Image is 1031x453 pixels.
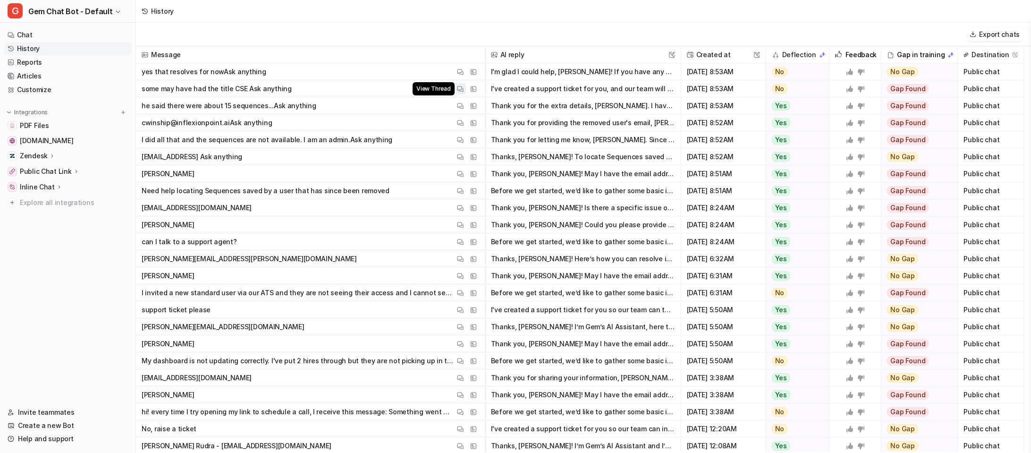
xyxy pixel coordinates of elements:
button: No Gap [881,369,951,386]
button: Gap Found [881,131,951,148]
span: [DATE] 8:52AM [685,131,762,148]
p: My dashboard is not updating correctly. I've put 2 hires through but they are not picking up in t... [142,352,455,369]
img: status.gem.com [9,138,15,144]
button: Yes [766,267,824,284]
button: I've created a support ticket for you so our team can investigate why the search bar is not appea... [491,420,675,437]
button: No Gap [881,63,951,80]
span: Public chat [962,114,1020,131]
span: No Gap [887,67,918,77]
span: Public chat [962,199,1020,216]
button: Gap Found [881,199,951,216]
a: Create a new Bot [4,419,132,432]
span: Gap Found [887,356,929,366]
button: No Gap [881,250,951,267]
span: No [772,84,788,94]
p: [PERSON_NAME] [142,267,194,284]
span: Yes [772,373,790,383]
span: Gap Found [887,390,929,400]
span: [DATE] 5:50AM [685,318,762,335]
span: G [8,3,23,18]
button: I've created a support ticket for you, and our team will investigate the missing Sequences create... [491,80,675,97]
button: Gap Found [881,114,951,131]
button: Yes [766,148,824,165]
span: No Gap [887,271,918,281]
span: [DATE] 5:50AM [685,335,762,352]
a: Explore all integrations [4,196,132,209]
button: Export chats [967,27,1023,41]
span: Yes [772,118,790,128]
img: expand menu [6,109,12,116]
button: Thanks, [PERSON_NAME]! I’m Gem’s AI Assistant, here to help. Sometimes dashboard updates can be d... [491,318,675,335]
span: Public chat [962,352,1020,369]
a: PDF FilesPDF Files [4,119,132,132]
span: No Gap [887,322,918,332]
button: Thank you for the extra details, [PERSON_NAME]. I have all the information I need to escalate thi... [491,97,675,114]
span: Yes [772,135,790,145]
span: No Gap [887,424,918,434]
button: Thank you, [PERSON_NAME]! May I have the email address associated with your Gem account? [491,267,675,284]
a: status.gem.com[DOMAIN_NAME] [4,134,132,147]
button: Gap Found [881,403,951,420]
span: Public chat [962,301,1020,318]
div: Gap in training [885,46,954,63]
button: Yes [766,301,824,318]
span: No [772,424,788,434]
p: can I talk to a support agent? [142,233,237,250]
button: Before we get started, we’d like to gather some basic information to help us identify your accoun... [491,403,675,420]
button: Thanks, [PERSON_NAME]! To locate Sequences saved by a user who has since been removed, you can do... [491,148,675,165]
span: [DATE] 8:53AM [685,97,762,114]
span: Public chat [962,165,1020,182]
span: Gap Found [887,220,929,230]
span: Public chat [962,335,1020,352]
span: Yes [772,322,790,332]
a: Customize [4,83,132,96]
button: Gap Found [881,216,951,233]
button: Yes [766,165,824,182]
span: Yes [772,305,790,315]
span: Yes [772,271,790,281]
button: Gap Found [881,182,951,199]
span: Destination [962,46,1020,63]
span: Yes [772,203,790,213]
span: [DATE] 8:52AM [685,148,762,165]
button: Thank you for sharing your information, [PERSON_NAME]! Let me look into the issue you're experien... [491,369,675,386]
button: Yes [766,369,824,386]
span: [DATE] 8:24AM [685,233,762,250]
span: Public chat [962,369,1020,386]
button: Before we get started, we’d like to gather some basic information to help us identify your accoun... [491,182,675,199]
span: Gap Found [887,118,929,128]
button: Thank you, [PERSON_NAME]! Could you please provide the email address associated with your Gem acc... [491,216,675,233]
button: Yes [766,216,824,233]
p: Inline Chat [20,182,55,192]
a: Reports [4,56,132,69]
span: Gap Found [887,84,929,94]
button: Yes [766,97,824,114]
span: Message [140,46,481,63]
button: No Gap [881,318,951,335]
span: [DATE] 3:38AM [685,386,762,403]
span: [DATE] 5:50AM [685,352,762,369]
button: Gap Found [881,284,951,301]
span: Public chat [962,267,1020,284]
span: Explore all integrations [20,195,128,210]
p: Need help locating Sequences saved by a user that has since been removed [142,182,389,199]
button: Gap Found [881,386,951,403]
button: Gap Found [881,165,951,182]
span: Yes [772,390,790,400]
button: Thank you for letting me know, [PERSON_NAME]. Since you've already checked the "All Sequences" se... [491,131,675,148]
button: No [766,352,824,369]
span: Gap Found [887,186,929,196]
button: Thank you, [PERSON_NAME]! May I have the email address associated with your Gem account? [491,335,675,352]
span: [DATE] 8:53AM [685,80,762,97]
p: Zendesk [20,151,48,161]
span: Yes [772,339,790,349]
p: [PERSON_NAME] [142,216,194,233]
span: Yes [772,186,790,196]
span: Public chat [962,403,1020,420]
span: [DATE] 3:38AM [685,403,762,420]
img: Inline Chat [9,184,15,190]
span: Yes [772,441,790,451]
p: Public Chat Link [20,167,72,176]
span: Public chat [962,216,1020,233]
p: [PERSON_NAME][EMAIL_ADDRESS][DOMAIN_NAME] [142,318,304,335]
